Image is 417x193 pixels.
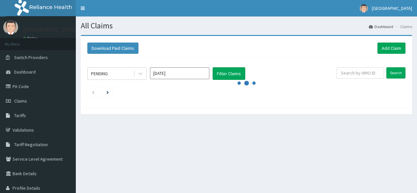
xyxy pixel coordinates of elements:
img: User Image [3,20,18,35]
span: Dashboard [14,69,36,75]
div: PENDING [91,70,108,77]
svg: audio-loading [237,73,256,93]
a: Dashboard [369,24,393,29]
input: Select Month and Year [150,67,209,79]
span: Tariff Negotiation [14,142,48,147]
a: Online [23,36,39,41]
a: Previous page [92,89,95,95]
p: [GEOGRAPHIC_DATA] [23,27,77,33]
span: Switch Providers [14,54,48,60]
a: Add Claim [377,43,405,54]
button: Download Paid Claims [87,43,138,54]
input: Search by HMO ID [337,67,384,79]
h1: All Claims [81,21,412,30]
span: Claims [14,98,27,104]
span: [GEOGRAPHIC_DATA] [372,5,412,11]
li: Claims [394,24,412,29]
span: Tariffs [14,113,26,118]
button: Filter Claims [213,67,245,80]
img: User Image [360,4,368,13]
a: Next page [106,89,109,95]
input: Search [386,67,405,79]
